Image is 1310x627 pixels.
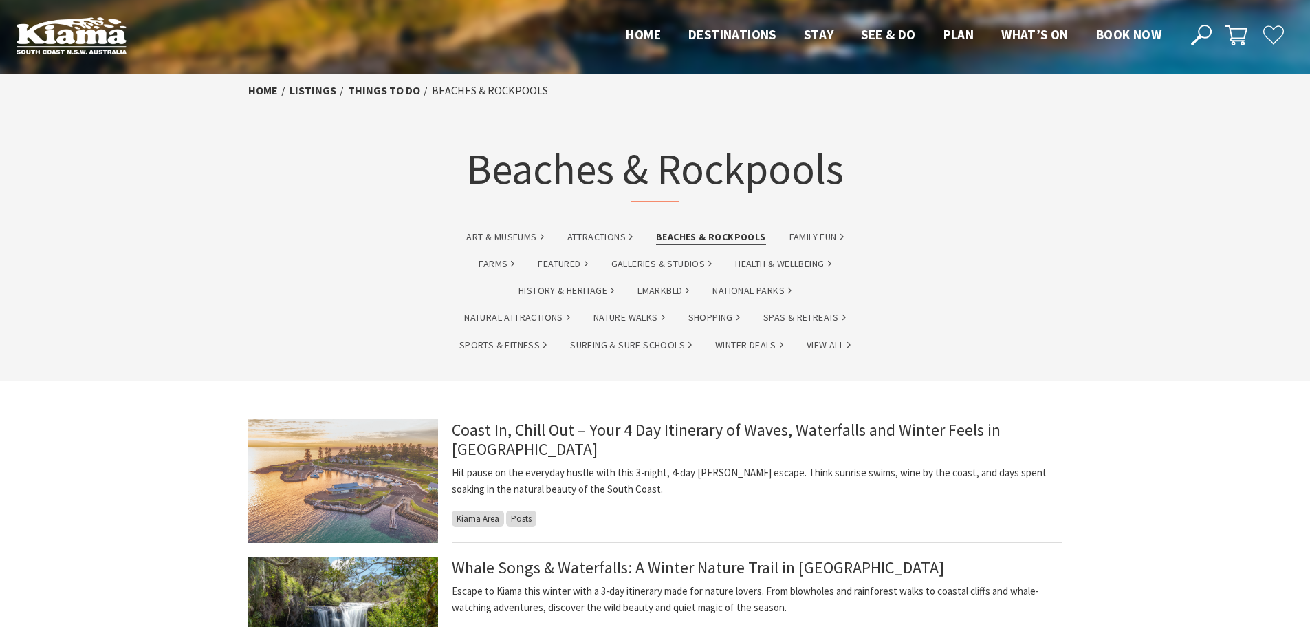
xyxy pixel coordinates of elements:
a: Art & Museums [466,229,543,245]
a: Farms [479,256,514,272]
a: Galleries & Studios [611,256,712,272]
span: Book now [1096,26,1161,43]
a: lmarkbld [637,283,689,299]
a: Shopping [688,310,740,326]
a: Whale Songs & Waterfalls: A Winter Nature Trail in [GEOGRAPHIC_DATA] [452,557,944,578]
a: Home [248,83,278,98]
p: Hit pause on the everyday hustle with this 3-night, 4-day [PERSON_NAME] escape. Think sunrise swi... [452,465,1062,498]
a: History & Heritage [518,283,614,299]
img: Kiama Logo [17,17,127,54]
span: Kiama Area [452,511,504,527]
a: Sports & Fitness [459,337,547,353]
a: Attractions [567,229,633,245]
a: View All [807,337,851,353]
a: Spas & Retreats [763,310,846,326]
span: See & Do [861,26,915,43]
span: Posts [506,511,536,527]
img: Kiama Harbour [248,419,438,543]
span: Plan [943,26,974,43]
a: Coast In, Chill Out – Your 4 Day Itinerary of Waves, Waterfalls and Winter Feels in [GEOGRAPHIC_D... [452,419,1001,460]
span: Home [626,26,661,43]
nav: Main Menu [612,24,1175,47]
a: National Parks [712,283,792,299]
a: Beaches & Rockpools [656,229,766,245]
a: Featured [538,256,587,272]
a: Things To Do [348,83,420,98]
p: Escape to Kiama this winter with a 3-day itinerary made for nature lovers. From blowholes and rai... [452,583,1062,616]
span: Stay [804,26,834,43]
span: What’s On [1001,26,1069,43]
a: Natural Attractions [464,310,570,326]
li: Beaches & Rockpools [432,82,548,100]
a: Health & Wellbeing [735,256,831,272]
a: Nature Walks [593,310,665,326]
a: Surfing & Surf Schools [570,337,692,353]
a: Winter Deals [715,337,783,353]
a: listings [290,83,336,98]
h1: Beaches & Rockpools [466,107,844,202]
span: Destinations [688,26,776,43]
a: Family Fun [789,229,844,245]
